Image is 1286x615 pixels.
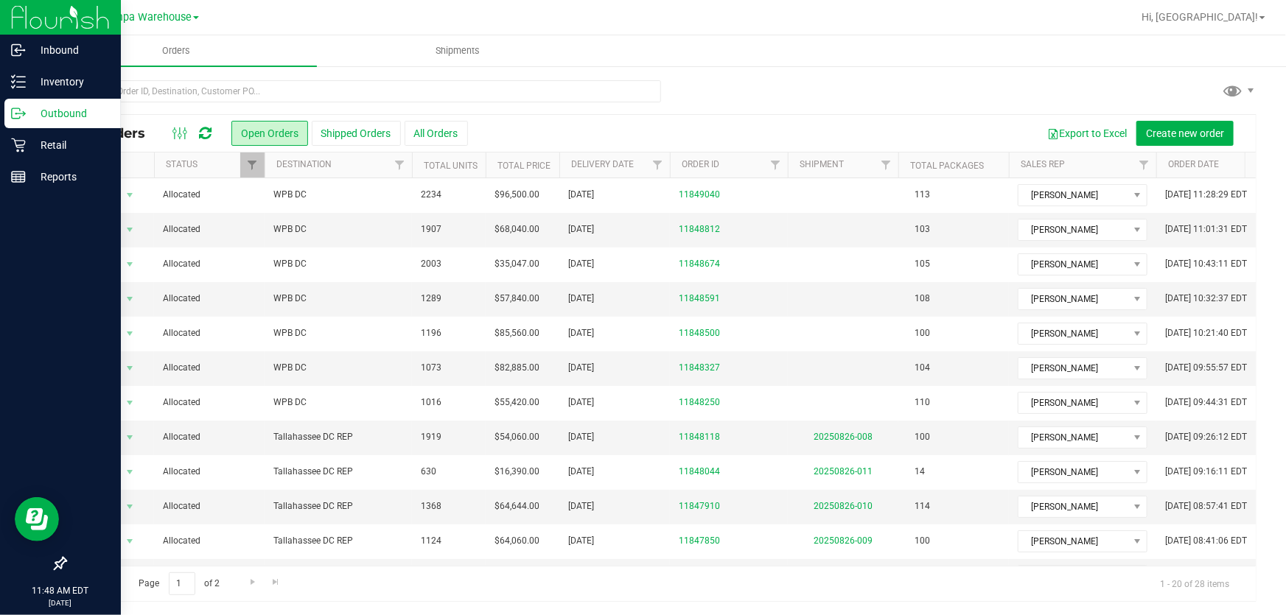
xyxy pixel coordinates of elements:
span: [DATE] [568,465,594,479]
span: [PERSON_NAME] [1018,185,1128,205]
span: Allocated [163,361,256,375]
span: Allocated [163,499,256,513]
span: [PERSON_NAME] [1018,427,1128,448]
a: 11848327 [679,361,720,375]
span: Page of 2 [126,572,232,595]
span: $82,885.00 [495,361,539,375]
span: $35,047.00 [495,257,539,271]
span: $96,500.00 [495,188,539,202]
a: Destination [276,159,332,169]
span: 1907 [421,222,441,236]
span: WPB DC [273,326,403,340]
inline-svg: Outbound [11,106,26,121]
span: select [121,289,139,309]
span: 100 [907,530,937,552]
span: 104 [907,357,937,379]
span: 630 [421,465,436,479]
span: $64,060.00 [495,534,539,548]
span: WPB DC [273,396,403,410]
span: [DATE] [568,430,594,444]
span: [DATE] [568,499,594,513]
span: [DATE] [568,396,594,410]
span: 1124 [421,534,441,548]
a: 11847910 [679,499,720,513]
p: Reports [26,168,114,186]
a: Sales Rep [1021,159,1065,169]
span: Hi, [GEOGRAPHIC_DATA]! [1142,11,1258,23]
span: Tallahassee DC REP [273,499,403,513]
span: Orders [142,44,210,57]
span: 108 [907,288,937,309]
span: Allocated [163,534,256,548]
span: [PERSON_NAME] [1018,531,1128,552]
span: 2003 [421,257,441,271]
span: Allocated [163,188,256,202]
button: Open Orders [231,121,308,146]
span: 100 [907,323,937,344]
a: Filter [874,152,898,178]
a: Order Date [1168,159,1219,169]
span: [PERSON_NAME] [1018,358,1128,379]
span: Allocated [163,222,256,236]
span: [DATE] 11:28:29 EDT [1165,188,1247,202]
input: Search Order ID, Destination, Customer PO... [65,80,661,102]
a: 20250826-009 [814,535,873,546]
span: select [121,427,139,448]
a: Total Units [424,161,478,171]
span: [PERSON_NAME] [1018,462,1128,482]
span: Allocated [163,430,256,444]
span: Allocated [163,257,256,271]
button: Shipped Orders [312,121,401,146]
span: [PERSON_NAME] [1018,393,1128,413]
iframe: Resource center [15,497,59,541]
span: $68,040.00 [495,222,539,236]
button: All Orders [405,121,468,146]
a: Filter [240,152,265,178]
a: 11848674 [679,257,720,271]
a: Status [166,159,198,169]
a: Total Price [497,161,551,171]
a: 11848044 [679,465,720,479]
span: Allocated [163,465,256,479]
span: [DATE] 10:43:11 EDT [1165,257,1247,271]
a: 11849040 [679,188,720,202]
span: WPB DC [273,292,403,306]
a: 11847850 [679,534,720,548]
span: [PERSON_NAME] [1018,254,1128,275]
span: WPB DC [273,257,403,271]
a: Filter [1132,152,1156,178]
a: 20250826-008 [814,432,873,442]
inline-svg: Reports [11,169,26,184]
span: Tallahassee DC REP [273,534,403,548]
span: 1016 [421,396,441,410]
span: select [121,393,139,413]
span: [DATE] [568,188,594,202]
span: [DATE] 10:21:40 EDT [1165,326,1247,340]
span: [PERSON_NAME] [1018,323,1128,344]
a: 20250826-011 [814,466,873,477]
span: 1368 [421,499,441,513]
span: select [121,358,139,379]
span: $64,644.00 [495,499,539,513]
span: [DATE] 09:55:57 EDT [1165,361,1247,375]
span: select [121,323,139,344]
span: 105 [907,253,937,275]
button: Create new order [1136,121,1234,146]
span: $55,420.00 [495,396,539,410]
span: Tampa Warehouse [102,11,192,24]
span: 113 [907,184,937,205]
span: 14 [907,461,932,482]
a: 11848118 [679,430,720,444]
a: Go to the last page [265,572,287,592]
span: 1289 [421,292,441,306]
a: 11848812 [679,222,720,236]
span: [DATE] 09:26:12 EDT [1165,430,1247,444]
a: Orders [35,35,317,66]
span: [DATE] [568,534,594,548]
a: Filter [388,152,412,178]
span: $57,840.00 [495,292,539,306]
inline-svg: Retail [11,138,26,152]
span: [DATE] 08:41:06 EDT [1165,534,1247,548]
span: Allocated [163,292,256,306]
a: 20250826-010 [814,501,873,511]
